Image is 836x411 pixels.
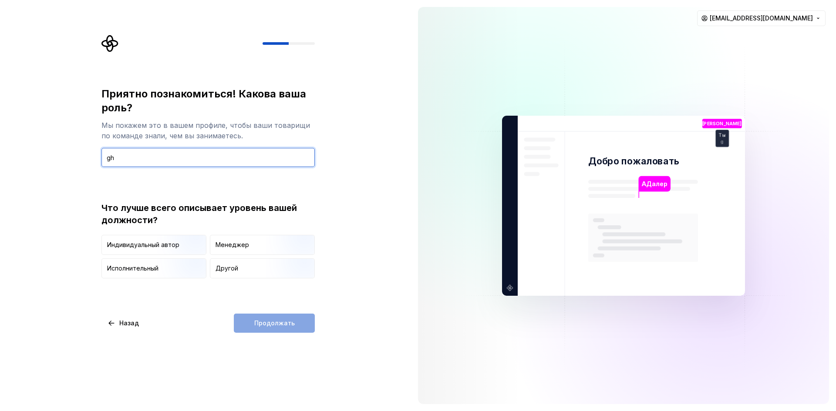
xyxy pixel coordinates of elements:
button: [EMAIL_ADDRESS][DOMAIN_NAME] [697,10,826,26]
font: АДалер [641,180,667,187]
font: Приятно познакомиться! Какова ваша роль? [101,87,306,114]
button: Назад [101,314,146,333]
font: [EMAIL_ADDRESS][DOMAIN_NAME] [710,14,813,22]
font: Что лучше всего описывает уровень вашей должности? [101,203,297,225]
font: Менеджер [216,241,249,248]
font: Добро пожаловать [588,155,680,166]
input: Должность [101,148,315,167]
svg: Логотип Сверхновой [101,35,119,52]
font: [PERSON_NAME] [702,120,742,126]
font: Ты [718,132,725,138]
font: Другой [216,264,238,272]
p: g [721,139,724,144]
font: Мы покажем это в вашем профиле, чтобы ваши товарищи по команде знали, чем вы занимаетесь. [101,121,310,140]
font: Назад [119,319,139,327]
font: Индивидуальный автор [107,241,179,248]
font: Исполнительный [107,264,158,272]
